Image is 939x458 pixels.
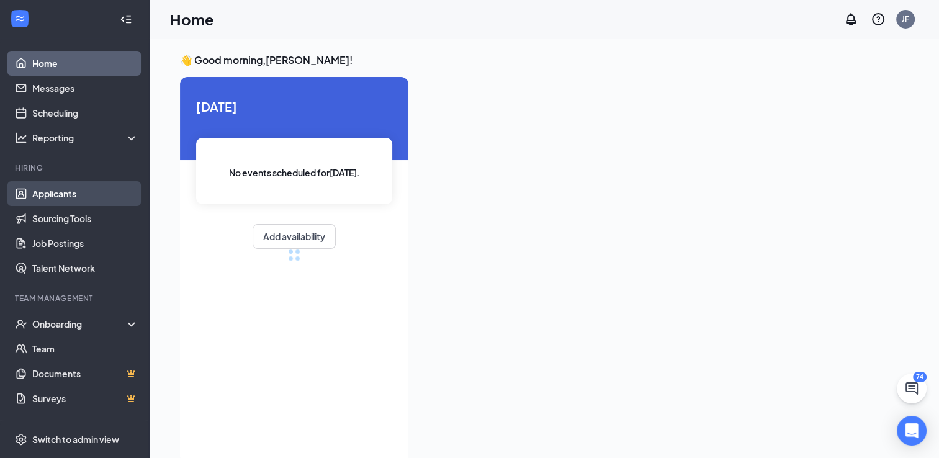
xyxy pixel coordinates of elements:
div: Reporting [32,132,139,144]
a: DocumentsCrown [32,361,138,386]
h1: Home [170,9,214,30]
a: SurveysCrown [32,386,138,411]
a: Sourcing Tools [32,206,138,231]
div: Hiring [15,163,136,173]
span: No events scheduled for [DATE] . [229,166,360,179]
a: Scheduling [32,101,138,125]
a: Home [32,51,138,76]
svg: Notifications [843,12,858,27]
div: Switch to admin view [32,433,119,446]
div: Onboarding [32,318,128,330]
h3: 👋 Good morning, [PERSON_NAME] ! [180,53,908,67]
svg: QuestionInfo [871,12,886,27]
a: Talent Network [32,256,138,281]
button: ChatActive [897,374,927,403]
svg: Analysis [15,132,27,144]
span: [DATE] [196,97,392,116]
svg: Settings [15,433,27,446]
div: 74 [913,372,927,382]
svg: WorkstreamLogo [14,12,26,25]
a: Applicants [32,181,138,206]
a: Job Postings [32,231,138,256]
a: Team [32,336,138,361]
div: Team Management [15,293,136,303]
div: loading meetings... [288,249,300,261]
a: Messages [32,76,138,101]
div: Open Intercom Messenger [897,416,927,446]
svg: Collapse [120,13,132,25]
svg: ChatActive [904,381,919,396]
div: JF [902,14,909,24]
button: Add availability [253,224,336,249]
svg: UserCheck [15,318,27,330]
